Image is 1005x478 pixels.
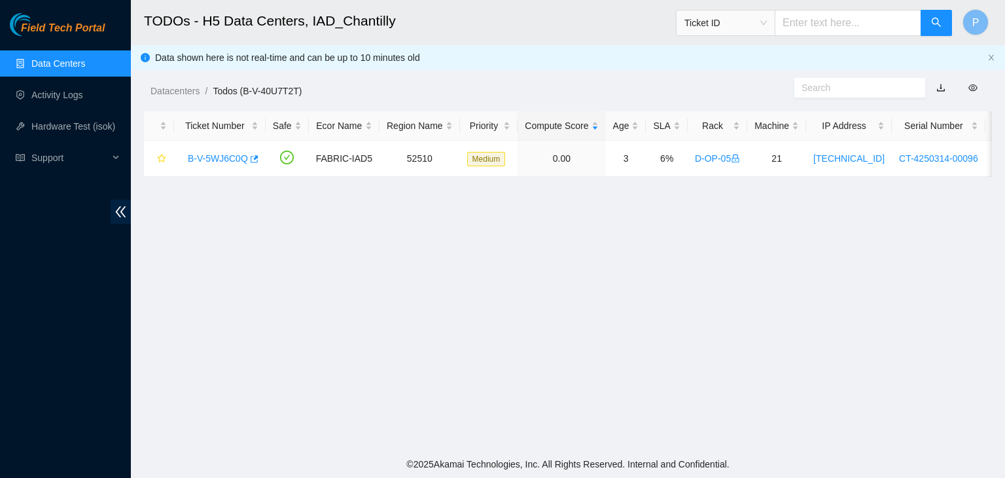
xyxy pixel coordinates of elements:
img: Akamai Technologies [10,13,66,36]
a: Hardware Test (isok) [31,121,115,132]
span: P [972,14,979,31]
td: 6% [646,141,687,177]
span: star [157,154,166,164]
a: CT-4250314-00096 [899,153,978,164]
span: Field Tech Portal [21,22,105,35]
span: eye [968,83,978,92]
button: search [921,10,952,36]
a: Akamai TechnologiesField Tech Portal [10,24,105,41]
button: star [151,148,167,169]
a: Activity Logs [31,90,83,100]
a: D-OP-05lock [695,153,740,164]
td: FABRIC-IAD5 [309,141,379,177]
span: read [16,153,25,162]
span: Ticket ID [684,13,767,33]
a: Data Centers [31,58,85,69]
span: lock [731,154,740,163]
input: Search [802,81,908,95]
td: 52510 [379,141,460,177]
a: download [936,83,945,93]
span: / [205,86,207,96]
span: double-left [111,200,131,224]
span: Support [31,145,109,171]
td: 0.00 [518,141,605,177]
input: Enter text here... [775,10,921,36]
button: download [926,77,955,98]
td: 3 [606,141,646,177]
span: Medium [467,152,506,166]
footer: © 2025 Akamai Technologies, Inc. All Rights Reserved. Internal and Confidential. [131,450,1005,478]
a: Datacenters [150,86,200,96]
a: Todos (B-V-40U7T2T) [213,86,302,96]
a: [TECHNICAL_ID] [813,153,885,164]
span: check-circle [280,151,294,164]
td: 21 [747,141,806,177]
button: close [987,54,995,62]
button: P [962,9,989,35]
span: search [931,17,942,29]
a: B-V-5WJ6C0Q [188,153,248,164]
